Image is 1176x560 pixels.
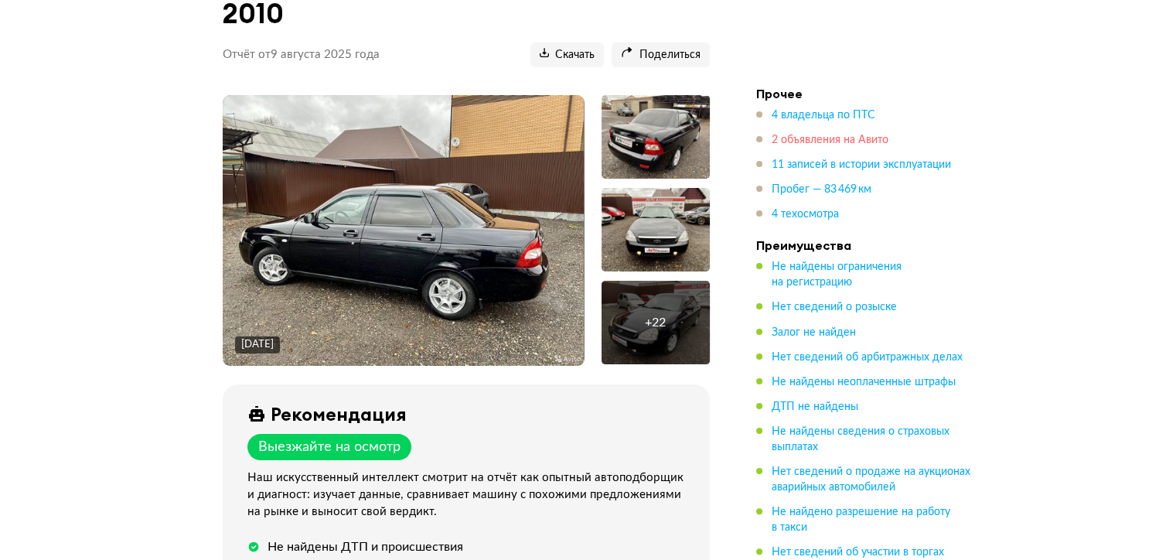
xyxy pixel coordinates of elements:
img: Main car [223,95,584,366]
div: + 22 [645,315,666,330]
span: Не найдены сведения о страховых выплатах [772,426,949,452]
div: Выезжайте на осмотр [258,439,401,456]
span: Пробег — 83 469 км [772,184,871,195]
div: [DATE] [241,338,274,352]
span: ДТП не найдены [772,401,858,412]
span: Не найдены ограничения на регистрацию [772,261,902,288]
span: 4 техосмотра [772,209,839,220]
div: Рекомендация [271,403,407,425]
span: Не найдено разрешение на работу в такси [772,507,950,533]
h4: Преимущества [756,237,973,253]
span: Нет сведений об участии в торгах [772,547,944,558]
span: 11 записей в истории эксплуатации [772,159,951,170]
span: 4 владельца по ПТС [772,110,875,121]
div: Наш искусственный интеллект смотрит на отчёт как опытный автоподборщик и диагност: изучает данные... [247,470,691,521]
div: Не найдены ДТП и происшествия [268,539,463,555]
span: 2 объявления на Авито [772,135,888,145]
span: Залог не найден [772,327,856,338]
button: Поделиться [612,43,710,67]
span: Нет сведений об арбитражных делах [772,352,963,363]
button: Скачать [530,43,604,67]
span: Не найдены неоплаченные штрафы [772,377,956,388]
span: Нет сведений о продаже на аукционах аварийных автомобилей [772,466,970,493]
span: Нет сведений о розыске [772,302,897,312]
span: Поделиться [621,48,700,63]
h4: Прочее [756,86,973,101]
span: Скачать [540,48,595,63]
p: Отчёт от 9 августа 2025 года [223,47,380,63]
